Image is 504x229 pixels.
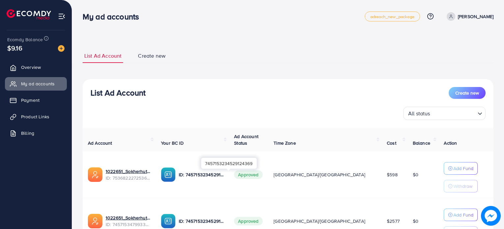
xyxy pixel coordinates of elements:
img: ic-ads-acc.e4c84228.svg [88,214,102,228]
a: Overview [5,61,67,74]
div: <span class='underline'>1022651_Sokherhut-2nd_1754803238440</span></br>7536822272536068112 [106,168,150,182]
span: Ad Account [88,140,112,146]
span: Create new [138,52,166,60]
img: image [58,45,65,52]
a: Product Links [5,110,67,123]
span: [GEOGRAPHIC_DATA]/[GEOGRAPHIC_DATA] [274,218,365,224]
a: My ad accounts [5,77,67,90]
span: My ad accounts [21,80,55,87]
span: ID: 7457153479933689857 [106,221,150,228]
p: Add Fund [453,211,473,219]
img: ic-ads-acc.e4c84228.svg [88,167,102,182]
a: adreach_new_package [365,12,420,21]
span: [GEOGRAPHIC_DATA]/[GEOGRAPHIC_DATA] [274,171,365,178]
span: Cost [387,140,396,146]
img: image [481,206,501,226]
span: All status [407,109,432,118]
a: Payment [5,94,67,107]
span: Create new [455,90,479,96]
span: Your BC ID [161,140,184,146]
span: Approved [234,170,262,179]
span: Payment [21,97,40,103]
p: ID: 7457153234529124369 [179,171,224,179]
img: menu [58,13,66,20]
span: List Ad Account [84,52,121,60]
span: adreach_new_package [370,14,414,19]
span: Action [444,140,457,146]
span: $2577 [387,218,400,224]
p: [PERSON_NAME] [458,13,493,20]
h3: List Ad Account [91,88,146,98]
a: 1022651_Sokherhut_Official_1736253848560 [106,215,150,221]
span: Product Links [21,113,49,120]
a: [PERSON_NAME] [444,12,493,21]
span: Approved [234,217,262,225]
img: ic-ba-acc.ded83a64.svg [161,167,175,182]
span: $0 [413,218,418,224]
button: Add Fund [444,162,478,175]
button: Withdraw [444,180,478,192]
span: Ad Account Status [234,133,258,146]
button: Add Fund [444,209,478,221]
p: ID: 7457153234529124369 [179,217,224,225]
span: Ecomdy Balance [7,36,43,43]
span: Balance [413,140,430,146]
div: 7457153234529124369 [201,158,257,169]
span: $9.16 [7,43,22,53]
p: Withdraw [453,182,472,190]
span: ID: 7536822272536068112 [106,175,150,181]
span: $598 [387,171,398,178]
input: Search for option [432,107,475,118]
button: Create new [449,87,486,99]
h3: My ad accounts [83,12,144,21]
span: $0 [413,171,418,178]
span: Overview [21,64,41,71]
p: Add Fund [453,164,473,172]
img: ic-ba-acc.ded83a64.svg [161,214,175,228]
img: logo [7,9,51,19]
span: Billing [21,130,34,136]
span: Time Zone [274,140,296,146]
div: <span class='underline'>1022651_Sokherhut_Official_1736253848560</span></br>7457153479933689857 [106,215,150,228]
div: Search for option [403,107,486,120]
a: 1022651_Sokherhut-2nd_1754803238440 [106,168,150,175]
a: Billing [5,127,67,140]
